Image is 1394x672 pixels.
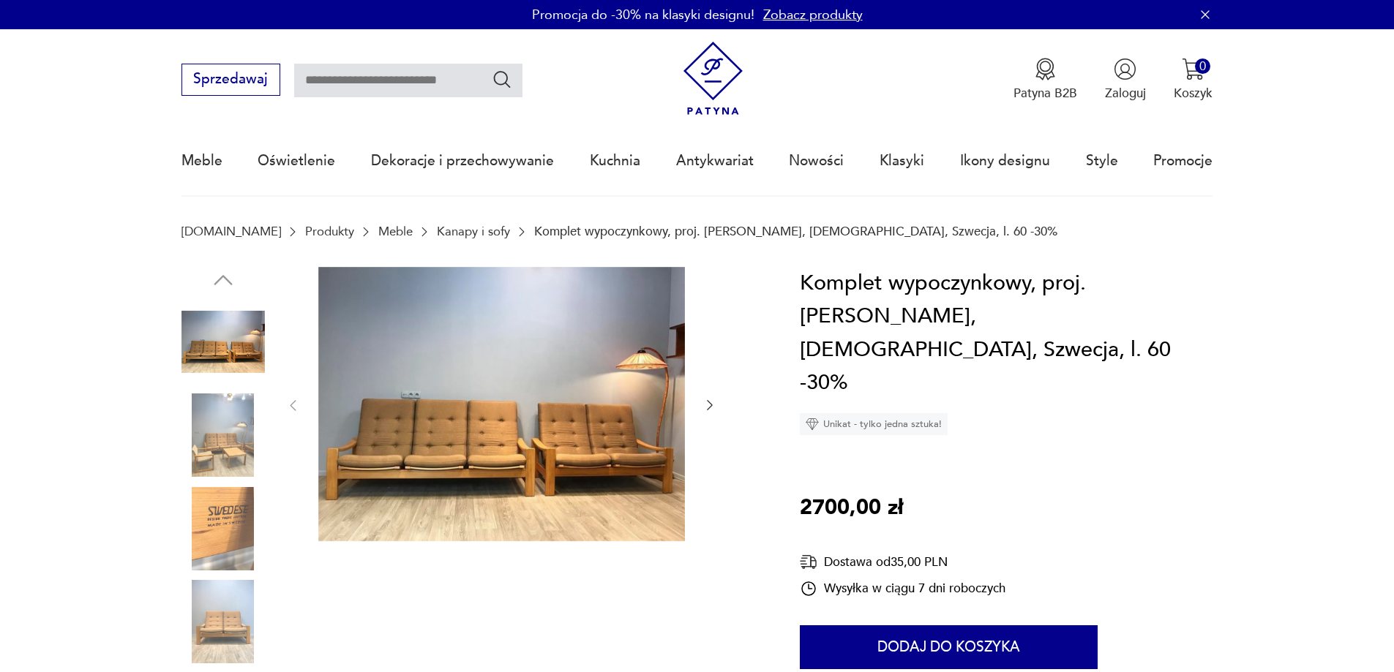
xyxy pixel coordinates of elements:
a: Promocje [1153,127,1213,195]
img: Zdjęcie produktu Komplet wypoczynkowy, proj. Y. Ekstrom, Swedese, Szwecja, l. 60 -30% [181,301,265,384]
button: Zaloguj [1105,58,1146,102]
a: Sprzedawaj [181,75,280,86]
button: Sprzedawaj [181,64,280,96]
a: Oświetlenie [258,127,335,195]
div: Wysyłka w ciągu 7 dni roboczych [800,580,1005,597]
img: Patyna - sklep z meblami i dekoracjami vintage [676,42,750,116]
img: Zdjęcie produktu Komplet wypoczynkowy, proj. Y. Ekstrom, Swedese, Szwecja, l. 60 -30% [181,487,265,570]
img: Zdjęcie produktu Komplet wypoczynkowy, proj. Y. Ekstrom, Swedese, Szwecja, l. 60 -30% [181,580,265,663]
button: Szukaj [492,69,513,90]
p: Patyna B2B [1013,85,1077,102]
img: Zdjęcie produktu Komplet wypoczynkowy, proj. Y. Ekstrom, Swedese, Szwecja, l. 60 -30% [181,393,265,477]
a: Klasyki [880,127,924,195]
a: Ikona medaluPatyna B2B [1013,58,1077,102]
img: Ikonka użytkownika [1114,58,1136,80]
a: Ikony designu [960,127,1050,195]
p: 2700,00 zł [800,491,903,525]
a: Nowości [789,127,844,195]
img: Ikona koszyka [1182,58,1204,80]
div: Dostawa od 35,00 PLN [800,553,1005,571]
img: Ikona diamentu [806,418,819,431]
a: Kuchnia [590,127,640,195]
p: Komplet wypoczynkowy, proj. [PERSON_NAME], [DEMOGRAPHIC_DATA], Szwecja, l. 60 -30% [534,224,1057,238]
a: Antykwariat [676,127,754,195]
div: 0 [1195,58,1210,74]
p: Promocja do -30% na klasyki designu! [532,6,754,24]
a: Produkty [305,224,354,238]
button: Patyna B2B [1013,58,1077,102]
img: Ikona medalu [1034,58,1057,80]
h1: Komplet wypoczynkowy, proj. [PERSON_NAME], [DEMOGRAPHIC_DATA], Szwecja, l. 60 -30% [800,267,1213,400]
img: Ikona dostawy [800,553,817,571]
button: Dodaj do koszyka [800,625,1098,669]
a: Dekoracje i przechowywanie [371,127,554,195]
div: Unikat - tylko jedna sztuka! [800,413,948,435]
a: Meble [181,127,222,195]
a: Style [1086,127,1118,195]
a: Meble [378,224,413,238]
button: 0Koszyk [1174,58,1213,102]
p: Zaloguj [1105,85,1146,102]
p: Koszyk [1174,85,1213,102]
a: Kanapy i sofy [437,224,510,238]
a: [DOMAIN_NAME] [181,224,281,238]
img: Zdjęcie produktu Komplet wypoczynkowy, proj. Y. Ekstrom, Swedese, Szwecja, l. 60 -30% [318,267,685,542]
a: Zobacz produkty [763,6,863,24]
